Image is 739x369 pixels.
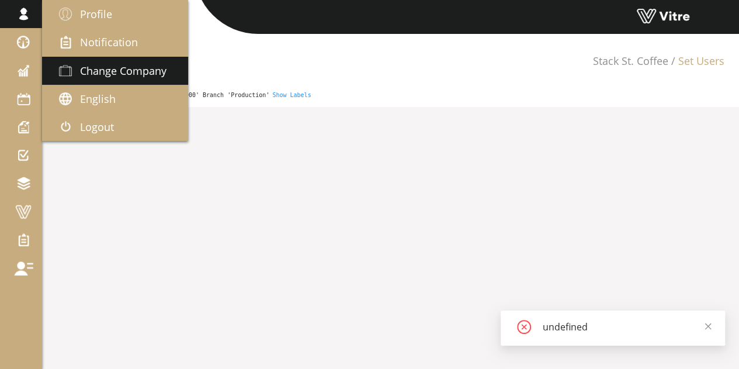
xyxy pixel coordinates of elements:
span: Logout [80,120,114,134]
span: close-circle [517,320,531,336]
div: undefined [543,320,711,334]
a: Stack St. Coffee [593,54,668,68]
span: Change Company [80,64,166,78]
span: English [80,92,116,106]
span: close [704,322,712,330]
li: Set Users [668,53,724,69]
a: Notification [42,28,188,56]
a: English [42,85,188,113]
span: Notification [80,35,138,49]
a: Logout [42,113,188,141]
span: Profile [80,7,112,21]
a: Show Labels [272,92,311,98]
a: Change Company [42,57,188,85]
